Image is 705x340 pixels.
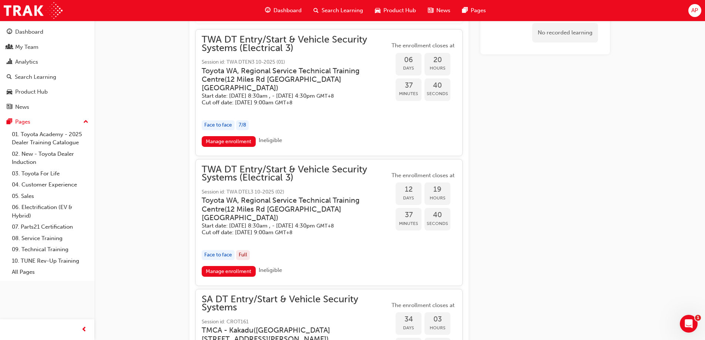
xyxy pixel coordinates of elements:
[202,188,390,196] span: Session id: TWA DTEL3 10-2025 (02)
[313,6,319,15] span: search-icon
[462,6,468,15] span: pages-icon
[7,119,12,125] span: pages-icon
[15,73,56,81] div: Search Learning
[15,103,29,111] div: News
[9,266,91,278] a: All Pages
[424,315,450,324] span: 03
[424,64,450,73] span: Hours
[322,6,363,15] span: Search Learning
[456,3,492,18] a: pages-iconPages
[691,6,698,15] span: AP
[390,171,456,180] span: The enrollment closes at
[273,6,302,15] span: Dashboard
[3,85,91,99] a: Product Hub
[236,120,249,130] div: 7 / 8
[202,67,378,92] h3: Toyota WA, Regional Service Technical Training Centre ( 12 Miles Rd [GEOGRAPHIC_DATA] [GEOGRAPHIC...
[424,194,450,202] span: Hours
[9,148,91,168] a: 02. New - Toyota Dealer Induction
[3,70,91,84] a: Search Learning
[202,196,378,222] h3: Toyota WA, Regional Service Technical Training Centre ( 12 Miles Rd [GEOGRAPHIC_DATA] [GEOGRAPHIC...
[9,202,91,221] a: 06. Electrification (EV & Hybrid)
[424,185,450,194] span: 19
[9,233,91,244] a: 08. Service Training
[7,74,12,81] span: search-icon
[383,6,416,15] span: Product Hub
[396,315,422,324] span: 34
[202,92,378,100] h5: Start date: [DATE] 8:30am , - [DATE] 4:30pm
[396,211,422,219] span: 37
[396,324,422,332] span: Days
[390,301,456,310] span: The enrollment closes at
[9,221,91,233] a: 07. Parts21 Certification
[396,64,422,73] span: Days
[9,129,91,148] a: 01. Toyota Academy - 2025 Dealer Training Catalogue
[259,137,282,144] span: Ineligible
[259,267,282,273] span: Ineligible
[471,6,486,15] span: Pages
[396,56,422,64] span: 06
[259,3,308,18] a: guage-iconDashboard
[202,266,256,277] a: Manage enrollment
[396,81,422,90] span: 37
[202,120,235,130] div: Face to face
[390,41,456,50] span: The enrollment closes at
[7,29,12,36] span: guage-icon
[424,324,450,332] span: Hours
[424,56,450,64] span: 20
[3,55,91,69] a: Analytics
[695,315,701,321] span: 1
[3,25,91,39] a: Dashboard
[9,168,91,179] a: 03. Toyota For Life
[9,244,91,255] a: 09. Technical Training
[202,295,390,312] span: SA DT Entry/Start & Vehicle Security Systems
[7,104,12,111] span: news-icon
[202,165,390,182] span: TWA DT Entry/Start & Vehicle Security Systems (Electrical 3)
[9,191,91,202] a: 05. Sales
[436,6,450,15] span: News
[308,3,369,18] a: search-iconSearch Learning
[9,179,91,191] a: 04. Customer Experience
[7,44,12,51] span: people-icon
[83,117,88,127] span: up-icon
[396,185,422,194] span: 12
[428,6,433,15] span: news-icon
[15,28,43,36] div: Dashboard
[275,229,292,236] span: Australian Western Standard Time GMT+8
[202,222,378,229] h5: Start date: [DATE] 8:30am , - [DATE] 4:30pm
[202,36,456,150] button: TWA DT Entry/Start & Vehicle Security Systems (Electrical 3)Session id: TWA DTEN3 10-2025 (01)Toy...
[236,250,250,260] div: Full
[15,88,48,96] div: Product Hub
[396,194,422,202] span: Days
[15,118,30,126] div: Pages
[275,100,292,106] span: Australian Western Standard Time GMT+8
[202,58,390,67] span: Session id: TWA DTEN3 10-2025 (01)
[202,36,390,52] span: TWA DT Entry/Start & Vehicle Security Systems (Electrical 3)
[15,58,38,66] div: Analytics
[3,115,91,129] button: Pages
[424,90,450,98] span: Seconds
[265,6,271,15] span: guage-icon
[316,223,334,229] span: Australian Western Standard Time GMT+8
[375,6,380,15] span: car-icon
[3,40,91,54] a: My Team
[202,229,378,236] h5: Cut off date: [DATE] 9:00am
[3,24,91,115] button: DashboardMy TeamAnalyticsSearch LearningProduct HubNews
[4,2,63,19] img: Trak
[202,136,256,147] a: Manage enrollment
[396,219,422,228] span: Minutes
[396,90,422,98] span: Minutes
[15,43,38,51] div: My Team
[9,255,91,267] a: 10. TUNE Rev-Up Training
[680,315,698,333] iframe: Intercom live chat
[532,23,598,43] div: No recorded learning
[422,3,456,18] a: news-iconNews
[424,211,450,219] span: 40
[424,219,450,228] span: Seconds
[202,250,235,260] div: Face to face
[3,100,91,114] a: News
[7,59,12,65] span: chart-icon
[7,89,12,95] span: car-icon
[202,99,378,106] h5: Cut off date: [DATE] 9:00am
